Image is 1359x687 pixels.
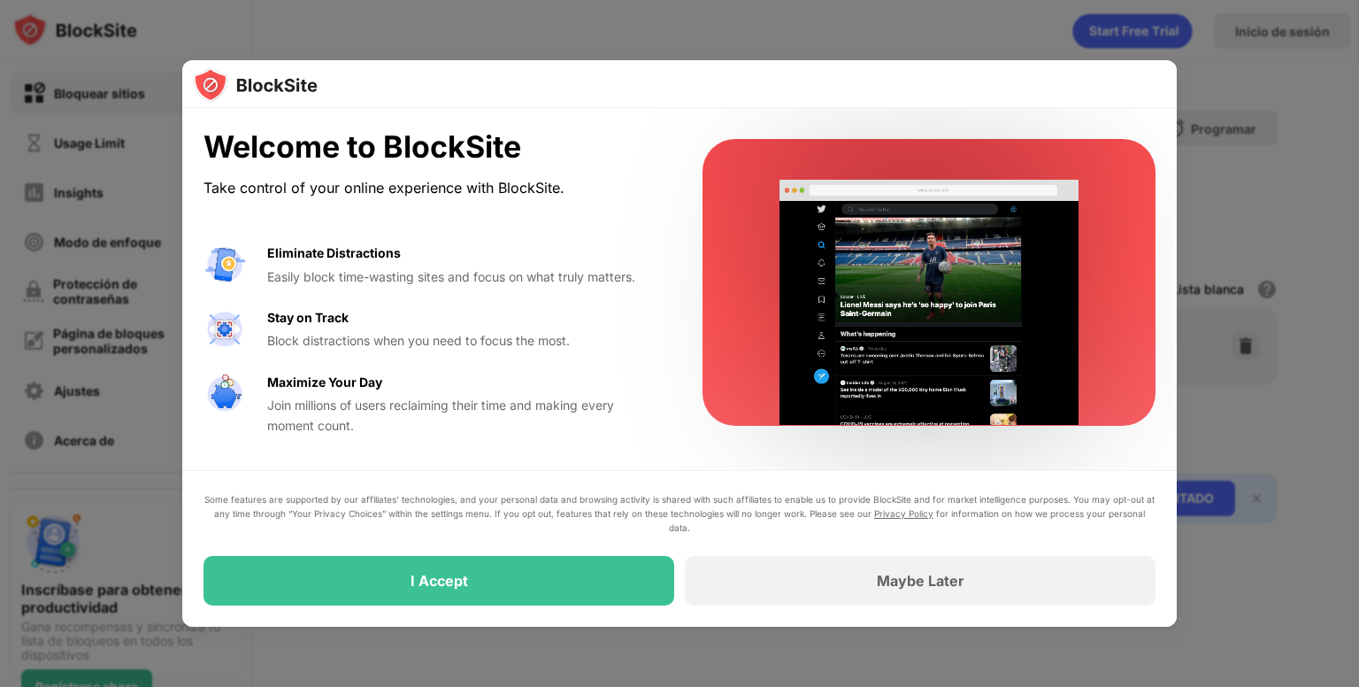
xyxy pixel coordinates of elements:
div: Maybe Later [877,572,964,590]
div: Eliminate Distractions [267,243,401,263]
div: Some features are supported by our affiliates’ technologies, and your personal data and browsing ... [203,492,1156,535]
div: Maximize Your Day [267,373,382,392]
div: Welcome to BlockSite [203,129,660,166]
div: Join millions of users reclaiming their time and making every moment count. [267,396,660,436]
div: Stay on Track [267,308,349,328]
img: value-avoid-distractions.svg [203,243,246,286]
img: value-safe-time.svg [203,373,246,415]
a: Privacy Policy [874,508,933,519]
div: Easily block time-wasting sites and focus on what truly matters. [267,267,660,287]
div: I Accept [411,572,468,590]
img: logo-blocksite.svg [193,67,318,103]
img: value-focus.svg [203,308,246,351]
div: Take control of your online experience with BlockSite. [203,175,660,201]
div: Block distractions when you need to focus the most. [267,331,660,351]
